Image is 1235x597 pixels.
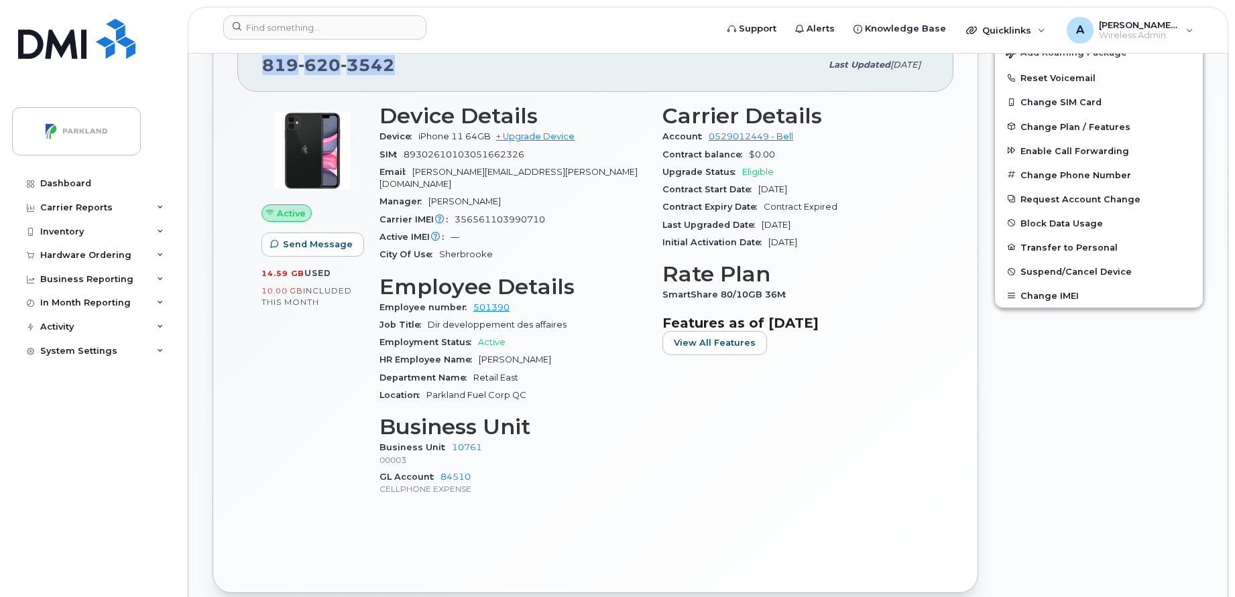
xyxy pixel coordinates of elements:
span: Support [739,22,776,36]
button: Change Phone Number [995,163,1203,187]
span: [PERSON_NAME][EMAIL_ADDRESS][PERSON_NAME][DOMAIN_NAME] [1099,19,1179,30]
span: 10.00 GB [261,286,303,295]
span: Knowledge Base [865,22,946,36]
h3: Device Details [379,104,646,128]
p: CELLPHONE EXPENSE [379,483,646,494]
span: 89302610103051662326 [404,149,524,159]
span: Last Upgraded Date [662,220,762,230]
span: Job Title [379,320,428,330]
div: Quicklinks [957,17,1055,44]
a: Knowledge Base [844,15,955,42]
button: Reset Voicemail [995,66,1203,90]
span: HR Employee Name [379,354,479,364]
span: Manager [379,196,428,206]
span: Email [379,167,412,177]
button: Transfer to Personal [995,235,1203,259]
span: Contract Start Date [662,184,758,194]
p: 00003 [379,454,646,466]
a: Support [718,15,786,42]
button: Send Message [261,233,364,257]
span: [DATE] [762,220,790,230]
span: Send Message [283,238,353,251]
span: Active [277,207,306,220]
span: Dir developpement des affaires [428,320,567,330]
a: Alerts [786,15,844,42]
span: Alerts [807,22,835,36]
span: Contract Expiry Date [662,202,764,212]
span: used [304,268,331,278]
h3: Features as of [DATE] [662,315,929,331]
span: GL Account [379,472,440,482]
a: 501390 [473,302,510,312]
button: Suspend/Cancel Device [995,259,1203,283]
span: Department Name [379,373,473,383]
span: View All Features [674,336,756,349]
h3: Employee Details [379,275,646,299]
span: 356561103990710 [455,214,545,224]
span: Quicklinks [982,25,1031,36]
button: Enable Call Forwarding [995,139,1203,163]
span: Account [662,131,709,141]
span: Employee number [379,302,473,312]
span: [PERSON_NAME] [428,196,501,206]
h3: Rate Plan [662,262,929,286]
span: A [1076,22,1084,38]
span: [PERSON_NAME][EMAIL_ADDRESS][PERSON_NAME][DOMAIN_NAME] [379,167,638,189]
span: — [451,232,459,242]
span: Sherbrooke [439,249,493,259]
button: Change IMEI [995,283,1203,308]
button: Change SIM Card [995,90,1203,114]
span: 819 [262,55,395,75]
span: iPhone 11 64GB [418,131,491,141]
span: $0.00 [749,149,775,159]
span: Active IMEI [379,232,451,242]
span: Employment Status [379,337,478,347]
span: Initial Activation Date [662,237,768,247]
a: 10761 [452,442,482,452]
span: Contract balance [662,149,749,159]
span: Carrier IMEI [379,214,455,224]
img: iPhone_11.jpg [272,111,353,191]
span: SmartShare 80/10GB 36M [662,289,792,300]
span: City Of Use [379,249,439,259]
span: SIM [379,149,404,159]
span: Retail East [473,373,518,383]
span: Add Roaming Package [1006,48,1127,60]
span: [DATE] [890,60,921,70]
span: Active [478,337,506,347]
span: Enable Call Forwarding [1020,145,1129,155]
span: Device [379,131,418,141]
span: Change Plan / Features [1020,121,1130,131]
span: [DATE] [768,237,797,247]
span: included this month [261,285,352,308]
span: Upgrade Status [662,167,742,177]
button: Change Plan / Features [995,115,1203,139]
span: Contract Expired [764,202,837,212]
span: Suspend/Cancel Device [1020,267,1132,277]
h3: Carrier Details [662,104,929,128]
span: Location [379,390,426,400]
h3: Business Unit [379,415,646,439]
span: [PERSON_NAME] [479,354,551,364]
div: Abisheik.Thiyagarajan@parkland.ca [1057,17,1203,44]
span: 3542 [341,55,395,75]
span: [DATE] [758,184,787,194]
span: Parkland Fuel Corp QC [426,390,526,400]
button: Block Data Usage [995,211,1203,235]
a: 0529012449 - Bell [709,131,793,141]
button: Request Account Change [995,187,1203,211]
a: + Upgrade Device [496,131,575,141]
input: Find something... [223,15,426,40]
a: 84510 [440,472,471,482]
span: 14.59 GB [261,269,304,278]
span: Wireless Admin [1099,30,1179,41]
button: View All Features [662,331,767,355]
span: 620 [298,55,341,75]
span: Business Unit [379,442,452,452]
span: Eligible [742,167,774,177]
span: Last updated [829,60,890,70]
